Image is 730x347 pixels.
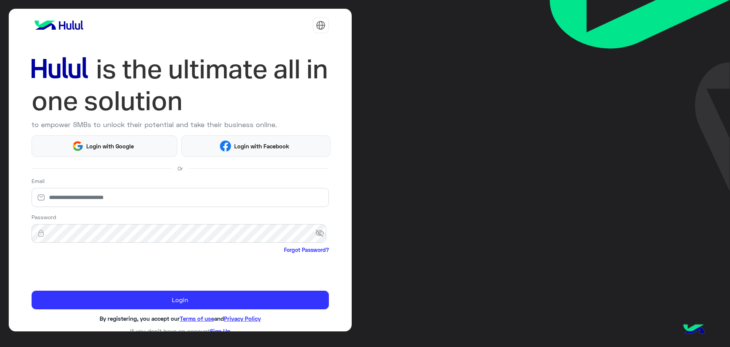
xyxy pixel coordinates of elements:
[32,229,51,237] img: lock
[231,142,292,151] span: Login with Facebook
[32,194,51,201] img: email
[284,246,329,254] a: Forgot Password?
[32,255,147,285] iframe: reCAPTCHA
[316,21,325,30] img: tab
[84,142,137,151] span: Login with Google
[180,315,214,322] a: Terms of use
[224,315,261,322] a: Privacy Policy
[32,213,56,221] label: Password
[32,328,329,334] h6: If you don’t have an account
[181,135,330,156] button: Login with Facebook
[100,315,180,322] span: By registering, you accept our
[32,135,178,156] button: Login with Google
[32,53,329,117] img: hululLoginTitle_EN.svg
[220,140,231,152] img: Facebook
[214,315,224,322] span: and
[32,291,329,310] button: Login
[681,317,707,343] img: hulul-logo.png
[32,18,86,33] img: logo
[178,164,183,172] span: Or
[72,140,83,152] img: Google
[210,328,230,334] a: Sign Up
[32,119,329,130] p: to empower SMBs to unlock their potential and take their business online.
[32,177,44,185] label: Email
[315,227,329,240] span: visibility_off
